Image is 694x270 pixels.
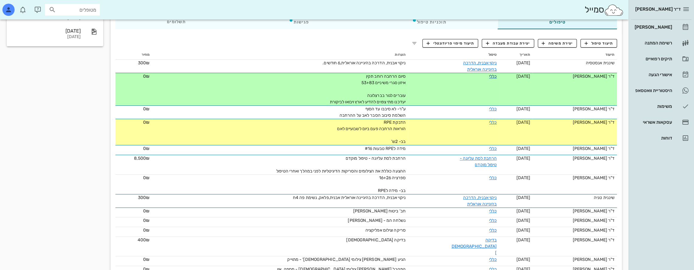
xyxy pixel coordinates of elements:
[167,20,186,24] span: תשלומים
[138,195,149,200] span: 300₪
[143,257,150,262] span: 0₪
[12,28,81,34] div: [DATE]
[426,41,474,46] span: תיעוד מיפוי פריודונטלי
[365,146,406,151] span: מידה לRPE טבעות #16
[463,60,497,72] a: ניקוי אבנית, הדרכה בהיגיינה אוראלית
[633,25,672,30] div: [PERSON_NAME]
[115,50,152,60] th: מחיר
[631,52,692,66] a: תיקים רפואיים
[580,39,617,48] button: תיעוד טיפול
[498,15,617,29] div: טיפולים
[489,175,497,180] a: כללי
[631,36,692,50] a: רשימת המתנה
[348,218,405,223] span: נשלחה המ - [PERSON_NAME]
[633,72,672,77] div: אישורי הגעה
[330,74,406,105] span: סיום הרחבה רוחב תקין איזון סגרי משיניים 53+83 עוברים לגור בברצלונה יעדכנו מתי צפוים להדיע לארץ וי...
[633,41,672,45] div: רשימת המתנה
[460,156,497,167] a: הרחבת לסת עליונה - טיפול מוקדם
[12,34,81,40] div: [DATE]
[482,39,534,48] button: יצירת עבודת מעבדה
[516,195,530,200] span: [DATE]
[516,228,530,233] span: [DATE]
[408,50,499,60] th: טיפול
[489,208,497,214] a: כללי
[516,257,530,262] span: [DATE]
[143,146,150,151] span: 0₪
[631,115,692,130] a: עסקאות אשראי
[499,50,532,60] th: תאריך
[535,217,615,224] div: ד"ר [PERSON_NAME]
[585,41,613,46] span: תיעוד טיפול
[134,156,150,161] span: 8,500₪
[353,208,405,214] span: חב' ביטוח [PERSON_NAME]
[489,228,497,233] a: כללי
[365,228,406,233] span: סריקה וצילום אפליקציה
[516,74,530,79] span: [DATE]
[633,56,672,61] div: תיקים רפואיים
[631,20,692,34] a: [PERSON_NAME]
[293,195,406,200] span: ניקוי אבנית, הדרכה בהיגיינה אוראלית אבנית,פלאק, נשימת פה 4ח
[143,208,150,214] span: 0₪
[631,131,692,145] a: דוחות
[516,60,530,66] span: [DATE]
[322,60,406,66] span: ניקוי אבנית, הדרכה בהיגיינה אוראלית,6 חודשים.
[340,106,406,118] span: ע"ר- לא סיבבו עד הסוף השלמת סיבוב הסבר לאב על ההרחבה
[516,106,530,112] span: [DATE]
[143,218,150,223] span: 0₪
[635,6,681,12] span: ד״ר [PERSON_NAME]
[489,120,497,125] a: כללי
[604,4,624,16] img: SmileCloud logo
[237,15,360,29] div: פגישות
[633,120,672,125] div: עסקאות אשראי
[486,41,530,46] span: יצירת עבודת מעבדה
[633,136,672,140] div: דוחות
[378,175,405,193] span: ספרציה 16+26 בב- מידה לRPE
[535,256,615,263] div: ד"ר [PERSON_NAME]
[535,237,615,243] div: ד"ר [PERSON_NAME]
[535,155,615,162] div: ד"ר [PERSON_NAME]
[538,39,577,48] button: יצירת משימה
[516,237,530,243] span: [DATE]
[360,15,498,29] div: תוכניות טיפול
[452,237,497,255] a: בדיקה [DEMOGRAPHIC_DATA]
[143,228,150,233] span: 0₪
[489,257,497,262] a: כללי
[137,237,149,243] span: 400₪
[287,257,405,262] span: הגיע [PERSON_NAME] צילומי [DEMOGRAPHIC_DATA]' - מתוייק
[143,74,150,79] span: 0₪
[18,5,22,9] span: תג
[535,60,615,66] div: שיננית אנסטסיה
[631,67,692,82] a: אישורי הגעה
[535,208,615,214] div: ד"ר [PERSON_NAME]
[633,88,672,93] div: היסטוריית וואטסאפ
[584,3,624,16] div: סמייל
[535,145,615,152] div: ד"ר [PERSON_NAME]
[533,50,617,60] th: תיעוד
[516,218,530,223] span: [DATE]
[143,120,150,125] span: 0₪
[535,119,615,126] div: ד"ר [PERSON_NAME]
[535,106,615,112] div: ד"ר [PERSON_NAME]
[152,50,408,60] th: הערות
[516,120,530,125] span: [DATE]
[143,106,150,112] span: 0₪
[346,237,405,243] span: בדיקה [DEMOGRAPHIC_DATA]
[535,194,615,201] div: שיננית טניה
[276,156,406,174] span: הרחבת לסת עליונה - טיפול מוקדם ההצעה כוללת את הצילומים והסריקות הדיגיטליות לפני במהלך ואחרי הטיפול
[535,73,615,80] div: ד"ר [PERSON_NAME]
[138,60,149,66] span: 300₪
[143,175,150,180] span: 0₪
[631,83,692,98] a: היסטוריית וואטסאפ
[489,106,497,112] a: כללי
[516,175,530,180] span: [DATE]
[489,218,497,223] a: כללי
[422,39,478,48] button: תיעוד מיפוי פריודונטלי
[542,41,573,46] span: יצירת משימה
[489,146,497,151] a: כללי
[633,104,672,109] div: משימות
[631,99,692,114] a: משימות
[489,74,497,79] a: כללי
[463,195,497,207] a: ניקוי אבנית, הדרכה בהיגיינה אוראלית
[516,208,530,214] span: [DATE]
[516,156,530,161] span: [DATE]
